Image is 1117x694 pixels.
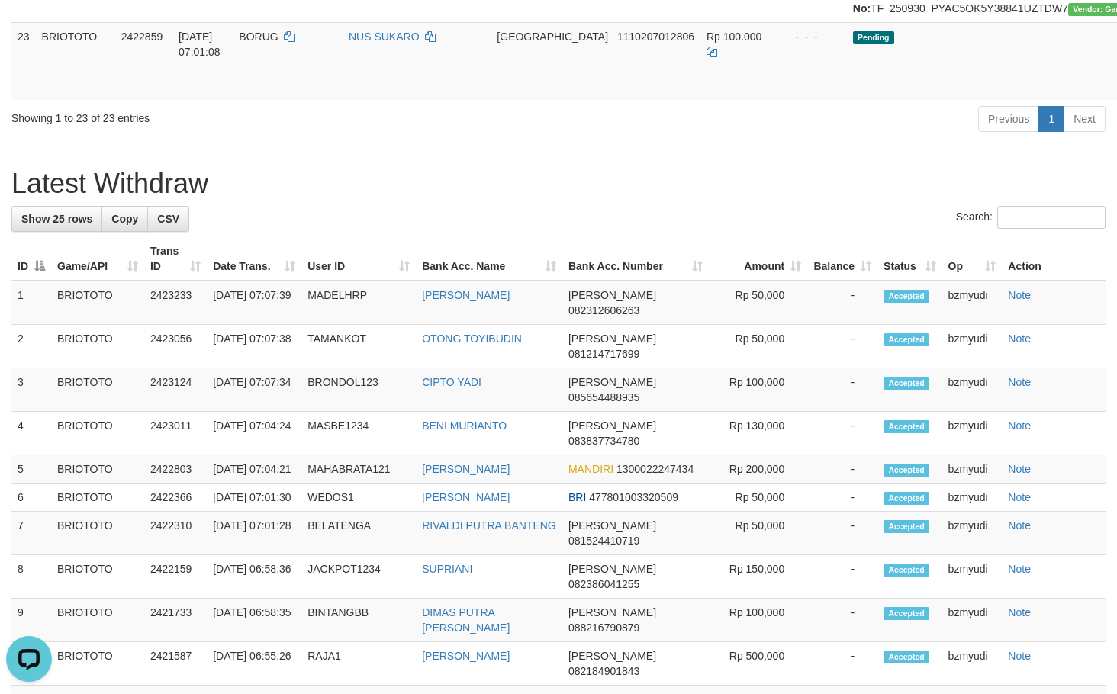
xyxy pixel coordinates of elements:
span: 2422859 [121,31,163,43]
td: - [807,368,877,412]
span: Accepted [884,520,929,533]
td: BINTANGBB [301,599,416,642]
td: Rp 500,000 [709,642,807,686]
a: Show 25 rows [11,206,102,232]
a: Next [1064,106,1106,132]
a: [PERSON_NAME] [422,289,510,301]
span: Copy 081214717699 to clipboard [568,348,639,360]
span: CSV [157,213,179,225]
span: Copy 085654488935 to clipboard [568,391,639,403]
span: [PERSON_NAME] [568,650,656,662]
td: Rp 100,000 [709,368,807,412]
span: [PERSON_NAME] [568,333,656,345]
a: [PERSON_NAME] [422,463,510,475]
td: [DATE] 07:04:21 [207,455,301,484]
td: 2422366 [144,484,207,512]
td: - [807,555,877,599]
td: [DATE] 07:01:28 [207,512,301,555]
td: Rp 50,000 [709,512,807,555]
a: Note [1008,419,1031,432]
span: Accepted [884,492,929,505]
td: [DATE] 07:07:34 [207,368,301,412]
td: - [807,412,877,455]
td: bzmyudi [942,281,1003,325]
td: 2423233 [144,281,207,325]
td: - [807,642,877,686]
td: 9 [11,599,51,642]
a: BENI MURIANTO [422,419,507,432]
td: Rp 50,000 [709,281,807,325]
td: BRIOTOTO [51,512,144,555]
span: Copy 082184901843 to clipboard [568,665,639,677]
th: Balance: activate to sort column ascending [807,237,877,281]
th: Action [1002,237,1106,281]
a: Note [1008,491,1031,503]
td: bzmyudi [942,412,1003,455]
a: Note [1008,650,1031,662]
span: [PERSON_NAME] [568,419,656,432]
span: Accepted [884,290,929,303]
span: Rp 100.000 [707,31,761,43]
td: [DATE] 07:07:39 [207,281,301,325]
td: 6 [11,484,51,512]
td: bzmyudi [942,484,1003,512]
td: bzmyudi [942,325,1003,368]
td: 3 [11,368,51,412]
span: Accepted [884,607,929,620]
td: MASBE1234 [301,412,416,455]
input: Search: [997,206,1106,229]
a: CSV [147,206,189,232]
th: Amount: activate to sort column ascending [709,237,807,281]
td: - [807,455,877,484]
button: Open LiveChat chat widget [6,6,52,52]
a: Note [1008,289,1031,301]
td: 1 [11,281,51,325]
td: WEDOS1 [301,484,416,512]
a: 1 [1038,106,1064,132]
span: Copy 477801003320509 to clipboard [589,491,678,503]
label: Search: [956,206,1106,229]
td: bzmyudi [942,368,1003,412]
th: User ID: activate to sort column ascending [301,237,416,281]
a: CIPTO YADI [422,376,481,388]
td: BRIOTOTO [51,325,144,368]
td: bzmyudi [942,599,1003,642]
a: [PERSON_NAME] [422,650,510,662]
td: - [807,325,877,368]
a: NUS SUKARO [349,31,420,43]
td: 4 [11,412,51,455]
td: [DATE] 07:04:24 [207,412,301,455]
td: 2422159 [144,555,207,599]
td: 2 [11,325,51,368]
td: bzmyudi [942,455,1003,484]
span: BORUG [239,31,278,43]
td: Rp 100,000 [709,599,807,642]
td: 8 [11,555,51,599]
span: Pending [853,31,894,44]
span: Copy 083837734780 to clipboard [568,435,639,447]
span: [GEOGRAPHIC_DATA] [497,31,608,43]
a: Note [1008,463,1031,475]
span: MANDIRI [568,463,613,475]
td: BRONDOL123 [301,368,416,412]
span: [PERSON_NAME] [568,563,656,575]
span: Copy 088216790879 to clipboard [568,622,639,634]
a: Note [1008,519,1031,532]
span: [PERSON_NAME] [568,289,656,301]
td: [DATE] 06:58:36 [207,555,301,599]
td: [DATE] 06:55:26 [207,642,301,686]
a: OTONG TOYIBUDIN [422,333,522,345]
td: MADELHRP [301,281,416,325]
td: [DATE] 06:58:35 [207,599,301,642]
span: Copy 1110207012806 to clipboard [617,31,694,43]
a: Copy [101,206,148,232]
td: 2423011 [144,412,207,455]
td: BRIOTOTO [36,22,115,100]
td: Rp 50,000 [709,484,807,512]
td: BRIOTOTO [51,555,144,599]
th: Date Trans.: activate to sort column ascending [207,237,301,281]
span: Copy 082386041255 to clipboard [568,578,639,590]
td: Rp 200,000 [709,455,807,484]
td: MAHABRATA121 [301,455,416,484]
td: 2422310 [144,512,207,555]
